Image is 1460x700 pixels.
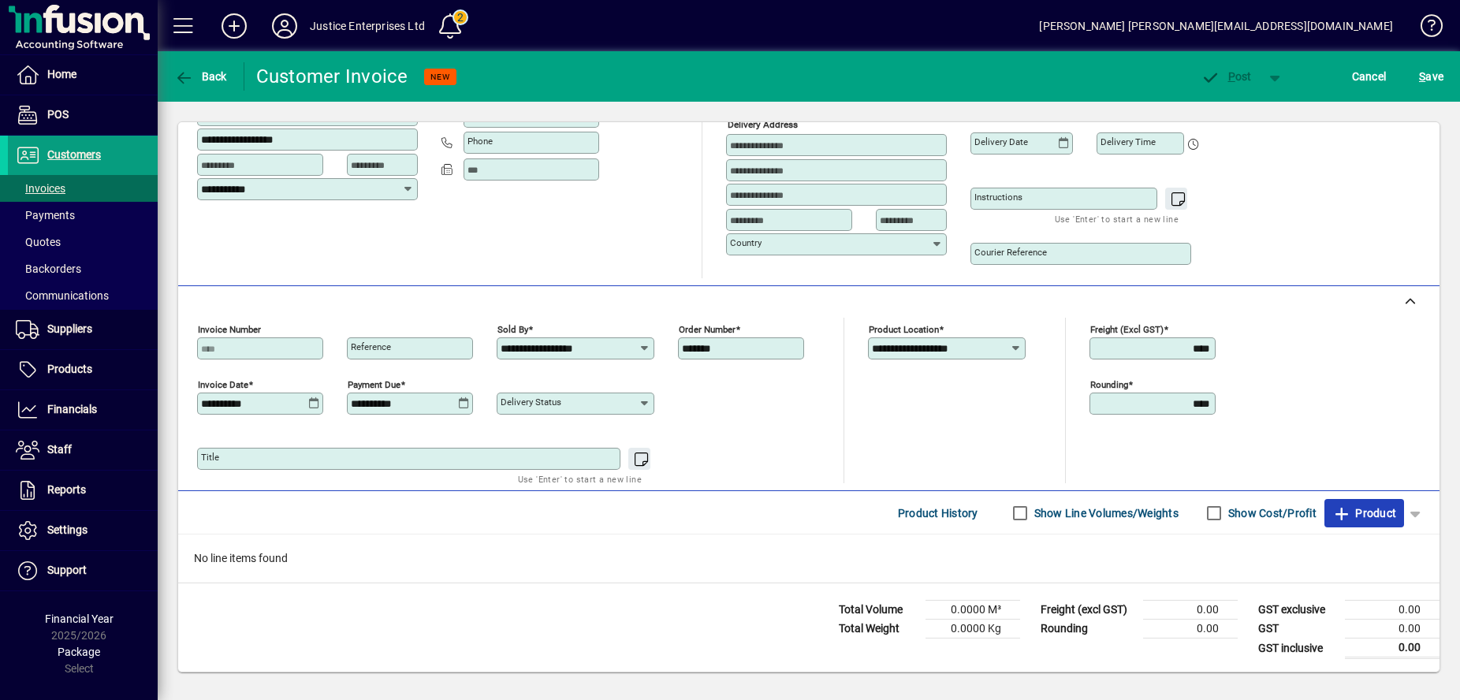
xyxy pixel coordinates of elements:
[1250,601,1345,620] td: GST exclusive
[174,70,227,83] span: Back
[1143,620,1238,639] td: 0.00
[16,209,75,222] span: Payments
[8,95,158,135] a: POS
[1348,62,1391,91] button: Cancel
[348,379,400,390] mat-label: Payment due
[1345,620,1440,639] td: 0.00
[8,310,158,349] a: Suppliers
[1419,64,1443,89] span: ave
[47,483,86,496] span: Reports
[16,289,109,302] span: Communications
[1250,639,1345,658] td: GST inclusive
[209,12,259,40] button: Add
[430,72,450,82] span: NEW
[178,534,1440,583] div: No line items found
[8,202,158,229] a: Payments
[8,175,158,202] a: Invoices
[1055,210,1179,228] mat-hint: Use 'Enter' to start a new line
[1101,136,1156,147] mat-label: Delivery time
[831,620,926,639] td: Total Weight
[8,511,158,550] a: Settings
[892,499,985,527] button: Product History
[47,68,76,80] span: Home
[1345,601,1440,620] td: 0.00
[351,341,391,352] mat-label: Reference
[47,564,87,576] span: Support
[974,136,1028,147] mat-label: Delivery date
[467,136,493,147] mat-label: Phone
[47,363,92,375] span: Products
[16,262,81,275] span: Backorders
[8,390,158,430] a: Financials
[8,350,158,389] a: Products
[8,255,158,282] a: Backorders
[8,55,158,95] a: Home
[1090,324,1164,335] mat-label: Freight (excl GST)
[47,403,97,415] span: Financials
[974,192,1022,203] mat-label: Instructions
[45,612,114,625] span: Financial Year
[1143,601,1238,620] td: 0.00
[201,452,219,463] mat-label: Title
[518,470,642,488] mat-hint: Use 'Enter' to start a new line
[58,646,100,658] span: Package
[256,64,408,89] div: Customer Invoice
[16,182,65,195] span: Invoices
[1250,620,1345,639] td: GST
[158,62,244,91] app-page-header-button: Back
[501,397,561,408] mat-label: Delivery status
[1225,505,1317,521] label: Show Cost/Profit
[47,322,92,335] span: Suppliers
[8,551,158,590] a: Support
[926,601,1020,620] td: 0.0000 M³
[1352,64,1387,89] span: Cancel
[974,247,1047,258] mat-label: Courier Reference
[1345,639,1440,658] td: 0.00
[1090,379,1128,390] mat-label: Rounding
[1419,70,1425,83] span: S
[16,236,61,248] span: Quotes
[259,12,310,40] button: Profile
[47,443,72,456] span: Staff
[898,501,978,526] span: Product History
[198,324,261,335] mat-label: Invoice number
[1415,62,1447,91] button: Save
[1201,70,1252,83] span: ost
[47,148,101,161] span: Customers
[1031,505,1179,521] label: Show Line Volumes/Weights
[8,229,158,255] a: Quotes
[730,237,762,248] mat-label: Country
[1409,3,1440,54] a: Knowledge Base
[8,471,158,510] a: Reports
[310,13,425,39] div: Justice Enterprises Ltd
[497,324,528,335] mat-label: Sold by
[8,430,158,470] a: Staff
[47,108,69,121] span: POS
[869,324,939,335] mat-label: Product location
[1228,70,1235,83] span: P
[1332,501,1396,526] span: Product
[926,620,1020,639] td: 0.0000 Kg
[47,523,88,536] span: Settings
[1193,62,1260,91] button: Post
[679,324,736,335] mat-label: Order number
[1033,620,1143,639] td: Rounding
[1039,13,1393,39] div: [PERSON_NAME] [PERSON_NAME][EMAIL_ADDRESS][DOMAIN_NAME]
[170,62,231,91] button: Back
[1324,499,1404,527] button: Product
[1033,601,1143,620] td: Freight (excl GST)
[8,282,158,309] a: Communications
[198,379,248,390] mat-label: Invoice date
[831,601,926,620] td: Total Volume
